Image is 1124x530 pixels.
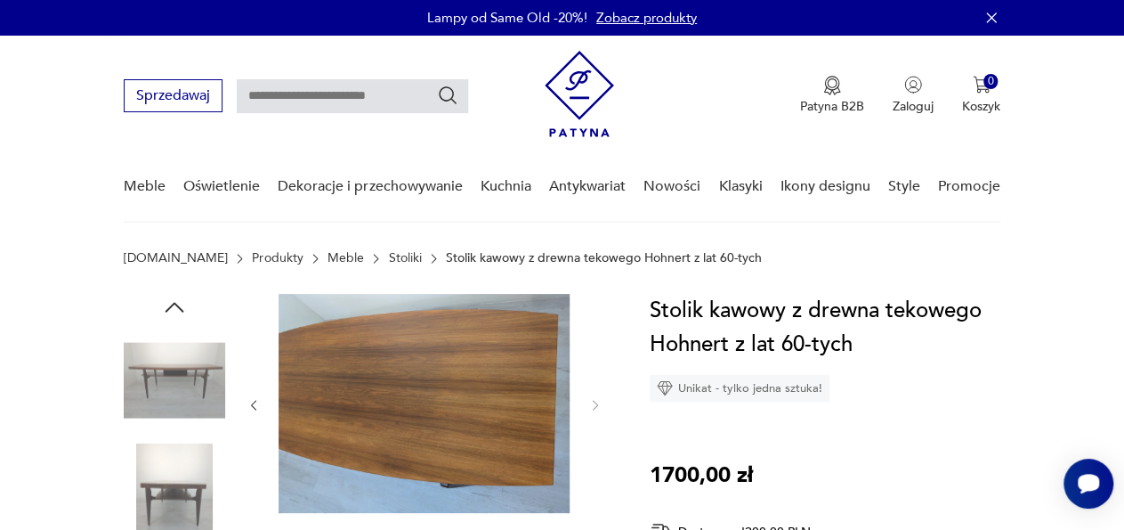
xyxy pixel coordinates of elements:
p: Lampy od Same Old -20%! [427,9,587,27]
img: Ikona koszyka [973,76,991,94]
a: Dekoracje i przechowywanie [278,152,462,221]
a: Zobacz produkty [596,9,697,27]
img: Ikonka użytkownika [904,76,922,94]
img: Zdjęcie produktu Stolik kawowy z drewna tekowego Hohnert z lat 60-tych [124,330,225,431]
button: Sprzedawaj [124,79,222,112]
a: [DOMAIN_NAME] [124,251,228,265]
h1: Stolik kawowy z drewna tekowego Hohnert z lat 60-tych [650,294,1000,362]
a: Sprzedawaj [124,91,222,103]
a: Antykwariat [549,152,626,221]
button: 0Koszyk [962,76,1000,115]
a: Meble [124,152,166,221]
p: Zaloguj [893,98,934,115]
iframe: Smartsupp widget button [1063,459,1113,509]
p: Patyna B2B [800,98,864,115]
a: Oświetlenie [183,152,260,221]
a: Promocje [938,152,1000,221]
p: Stolik kawowy z drewna tekowego Hohnert z lat 60-tych [446,251,762,265]
p: 1700,00 zł [650,459,753,493]
img: Ikona diamentu [657,380,673,396]
img: Zdjęcie produktu Stolik kawowy z drewna tekowego Hohnert z lat 60-tych [279,294,570,513]
a: Stoliki [388,251,421,265]
p: Koszyk [962,98,1000,115]
button: Zaloguj [893,76,934,115]
img: Ikona medalu [823,76,841,95]
a: Ikony designu [780,152,870,221]
a: Kuchnia [481,152,531,221]
a: Nowości [643,152,700,221]
a: Style [888,152,920,221]
button: Patyna B2B [800,76,864,115]
img: Patyna - sklep z meblami i dekoracjami vintage [545,51,614,137]
a: Ikona medaluPatyna B2B [800,76,864,115]
div: 0 [983,74,999,89]
a: Klasyki [718,152,762,221]
a: Produkty [252,251,303,265]
button: Szukaj [437,85,458,106]
a: Meble [327,251,364,265]
div: Unikat - tylko jedna sztuka! [650,375,829,402]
